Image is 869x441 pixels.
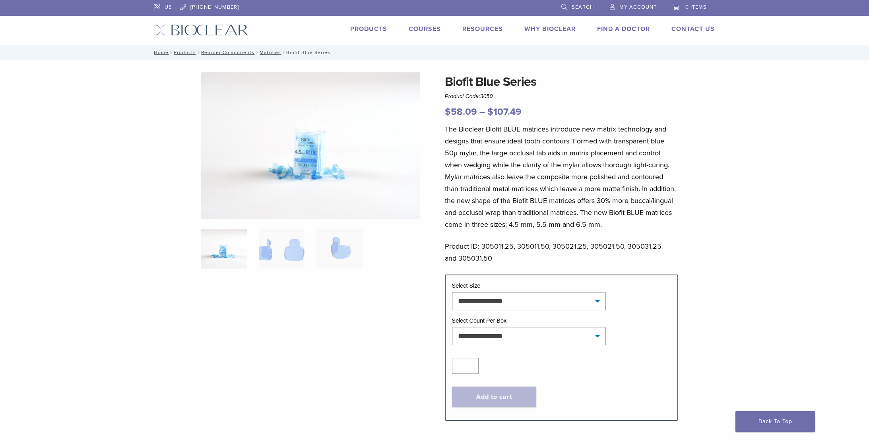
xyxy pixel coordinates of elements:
[452,387,536,407] button: Add to cart
[445,72,679,91] h1: Biofit Blue Series
[487,106,493,118] span: $
[201,72,421,219] img: Posterior Biofit BLUE Series Matrices-2
[154,24,248,36] img: Bioclear
[174,50,196,55] a: Products
[148,45,721,60] nav: Biofit Blue Series
[445,106,477,118] bdi: 58.09
[281,50,286,54] span: /
[445,123,679,230] p: The Bioclear Biofit BLUE matrices introduce new matrix technology and designs that ensure ideal t...
[259,229,305,269] img: Biofit Blue Series - Image 2
[462,25,503,33] a: Resources
[572,4,594,10] span: Search
[196,50,201,54] span: /
[619,4,657,10] span: My Account
[480,93,493,99] span: 3050
[735,411,815,432] a: Back To Top
[254,50,260,54] span: /
[524,25,576,33] a: Why Bioclear
[671,25,715,33] a: Contact Us
[350,25,387,33] a: Products
[452,282,481,289] label: Select Size
[201,229,247,269] img: Posterior-Biofit-BLUE-Series-Matrices-2-324x324.jpg
[201,50,254,55] a: Reorder Components
[685,4,707,10] span: 0 items
[260,50,281,55] a: Matrices
[151,50,169,55] a: Home
[487,106,522,118] bdi: 107.49
[409,25,441,33] a: Courses
[445,240,679,264] p: Product ID: 305011.25, 305011.50, 305021.25, 305021.50, 305031.25 and 305031.50
[597,25,650,33] a: Find A Doctor
[479,106,485,118] span: –
[445,106,451,118] span: $
[169,50,174,54] span: /
[316,229,362,269] img: Biofit Blue Series - Image 3
[445,93,493,99] span: Product Code:
[452,317,507,324] label: Select Count Per Box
